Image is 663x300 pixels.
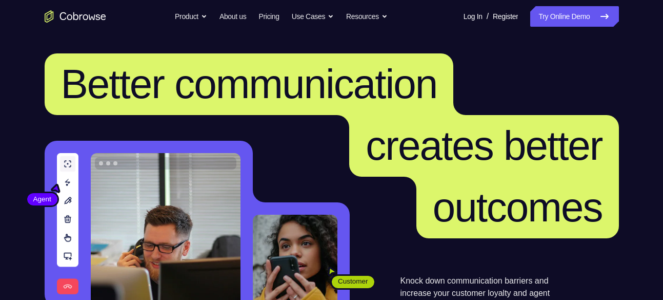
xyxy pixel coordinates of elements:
button: Resources [346,6,388,27]
span: outcomes [433,184,602,230]
a: Try Online Demo [530,6,618,27]
span: Better communication [61,61,437,107]
span: creates better [366,123,602,168]
a: Pricing [258,6,279,27]
a: Register [493,6,518,27]
span: / [487,10,489,23]
a: Log In [464,6,483,27]
a: About us [219,6,246,27]
button: Product [175,6,207,27]
button: Use Cases [292,6,334,27]
a: Go to the home page [45,10,106,23]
